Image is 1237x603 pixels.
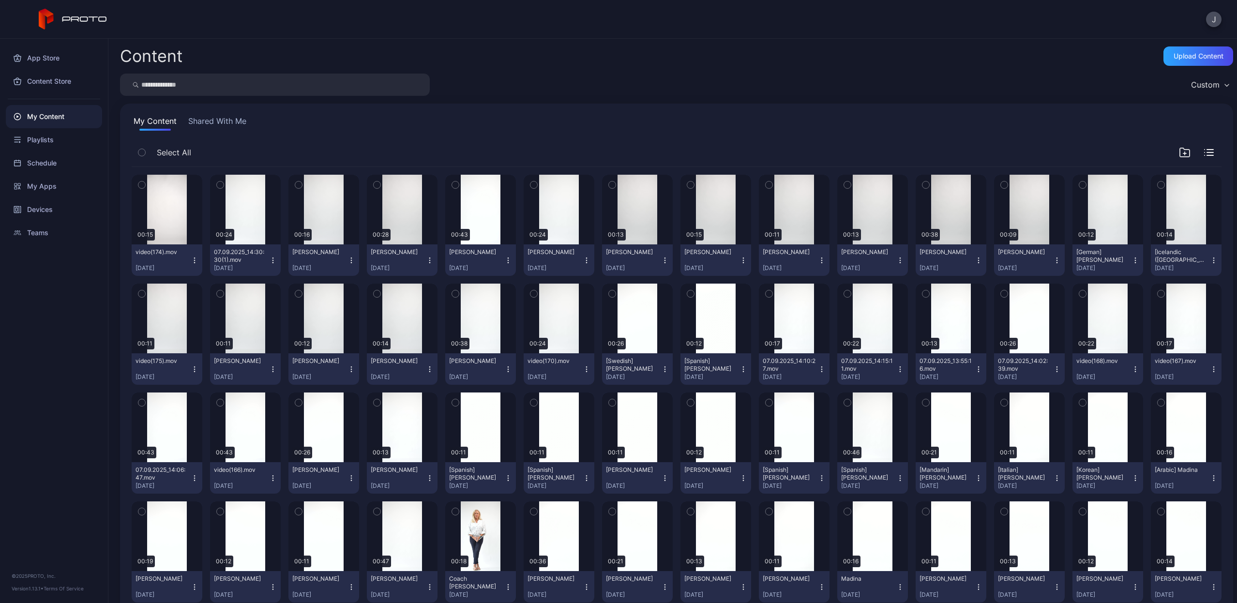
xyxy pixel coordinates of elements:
[684,373,739,381] div: [DATE]
[186,115,248,131] button: Shared With Me
[210,462,281,494] button: video(166).mov[DATE]
[12,586,44,591] span: Version 1.13.1 •
[292,248,346,256] div: shannon
[606,466,659,474] div: Gisella Thomas
[998,482,1053,490] div: [DATE]
[136,466,189,482] div: 07.09.2025_14:06:47.mov
[606,264,661,272] div: [DATE]
[920,591,975,599] div: [DATE]
[1076,466,1130,482] div: [Korean] Rae
[998,357,1051,373] div: 07.09.2025_14:02:39.mov
[1155,591,1210,599] div: [DATE]
[210,244,281,276] button: 07.09.2025_14:30:30(1).mov[DATE]
[288,571,359,603] button: [PERSON_NAME][DATE]
[684,482,739,490] div: [DATE]
[524,462,594,494] button: [Spanish] [PERSON_NAME][DATE]
[916,353,986,385] button: 07.09.2025_13:55:16.mov[DATE]
[1155,357,1208,365] div: video(167).mov
[449,575,502,590] div: Coach Wendy
[371,466,424,474] div: Mariana Manoliandai
[157,147,191,158] span: Select All
[837,244,908,276] button: [PERSON_NAME][DATE]
[602,353,673,385] button: [Swedish] [PERSON_NAME][DATE]
[1191,80,1220,90] div: Custom
[214,357,267,365] div: Kiran Panjwani
[367,353,437,385] button: [PERSON_NAME][DATE]
[920,373,975,381] div: [DATE]
[371,482,426,490] div: [DATE]
[528,248,581,256] div: Anachal Arora
[371,264,426,272] div: [DATE]
[759,353,830,385] button: 07.09.2025_14:10:27.mov[DATE]
[449,466,502,482] div: [Spanish] Gisella Thomas
[6,46,102,70] div: App Store
[763,357,816,373] div: 07.09.2025_14:10:27.mov
[1155,466,1208,474] div: [Arabic] Madina
[998,575,1051,583] div: Kyle
[1206,12,1222,27] button: J
[759,571,830,603] button: [PERSON_NAME][DATE]
[1163,46,1233,66] button: Upload Content
[920,482,975,490] div: [DATE]
[841,357,894,373] div: 07.09.2025_14:15:11.mov
[1174,52,1223,60] div: Upload Content
[1076,591,1131,599] div: [DATE]
[684,466,738,474] div: Tatiana Thomas
[759,244,830,276] button: [PERSON_NAME][DATE]
[916,462,986,494] button: [Mandarin] [PERSON_NAME][DATE]
[606,357,659,373] div: [Swedish] Tracey Ndutwe
[763,264,818,272] div: [DATE]
[998,591,1053,599] div: [DATE]
[214,466,267,474] div: video(166).mov
[136,264,191,272] div: [DATE]
[684,248,738,256] div: Mai Nguyen
[916,571,986,603] button: [PERSON_NAME][DATE]
[292,466,346,474] div: Tracey Ndutwe
[920,466,973,482] div: [Mandarin] Molly Mae Potter
[602,462,673,494] button: [PERSON_NAME][DATE]
[214,373,269,381] div: [DATE]
[684,575,738,583] div: Logan Currie
[6,198,102,221] a: Devices
[841,575,894,583] div: Madina
[998,264,1053,272] div: [DATE]
[292,264,347,272] div: [DATE]
[214,264,269,272] div: [DATE]
[684,264,739,272] div: [DATE]
[1072,462,1143,494] button: [Korean] [PERSON_NAME][DATE]
[606,575,659,583] div: Molly Mae Potter
[12,572,96,580] div: © 2025 PROTO, Inc.
[288,244,359,276] button: [PERSON_NAME][DATE]
[763,591,818,599] div: [DATE]
[371,591,426,599] div: [DATE]
[680,571,751,603] button: [PERSON_NAME][DATE]
[837,353,908,385] button: 07.09.2025_14:15:11.mov[DATE]
[1155,248,1208,264] div: [Icelandic (Iceland)] Emma Tallack
[6,221,102,244] a: Teams
[449,482,504,490] div: [DATE]
[528,591,583,599] div: [DATE]
[528,264,583,272] div: [DATE]
[367,462,437,494] button: [PERSON_NAME][DATE]
[524,244,594,276] button: [PERSON_NAME][DATE]
[684,591,739,599] div: [DATE]
[1151,462,1222,494] button: [Arabic] Madina[DATE]
[371,357,424,365] div: Emma Tallack
[528,575,581,583] div: Caroline Little
[1076,357,1130,365] div: video(168).mov
[763,373,818,381] div: [DATE]
[920,264,975,272] div: [DATE]
[998,466,1051,482] div: [Italian] Wen Zhang
[371,248,424,256] div: Caren Cioffi
[763,248,816,256] div: Jennie Blumenthal
[136,482,191,490] div: [DATE]
[6,70,102,93] a: Content Store
[6,151,102,175] a: Schedule
[445,353,516,385] button: [PERSON_NAME][DATE]
[214,248,267,264] div: 07.09.2025_14:30:30(1).mov
[524,353,594,385] button: video(170).mov[DATE]
[292,591,347,599] div: [DATE]
[210,353,281,385] button: [PERSON_NAME][DATE]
